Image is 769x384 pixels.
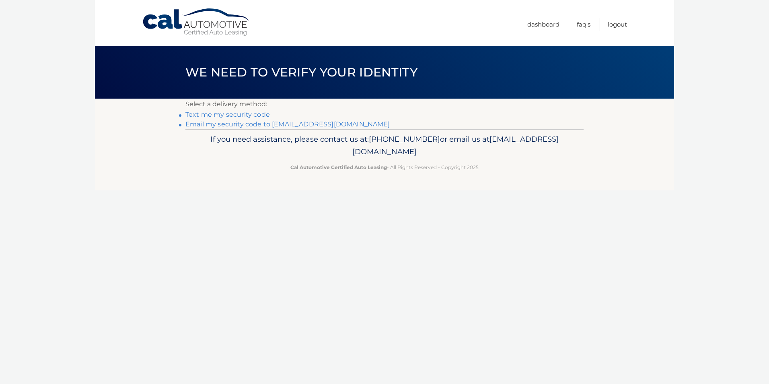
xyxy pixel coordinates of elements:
[290,164,387,170] strong: Cal Automotive Certified Auto Leasing
[369,134,440,144] span: [PHONE_NUMBER]
[608,18,627,31] a: Logout
[185,99,584,110] p: Select a delivery method:
[185,120,390,128] a: Email my security code to [EMAIL_ADDRESS][DOMAIN_NAME]
[191,133,578,159] p: If you need assistance, please contact us at: or email us at
[191,163,578,171] p: - All Rights Reserved - Copyright 2025
[577,18,590,31] a: FAQ's
[185,65,417,80] span: We need to verify your identity
[142,8,251,37] a: Cal Automotive
[185,111,270,118] a: Text me my security code
[527,18,559,31] a: Dashboard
